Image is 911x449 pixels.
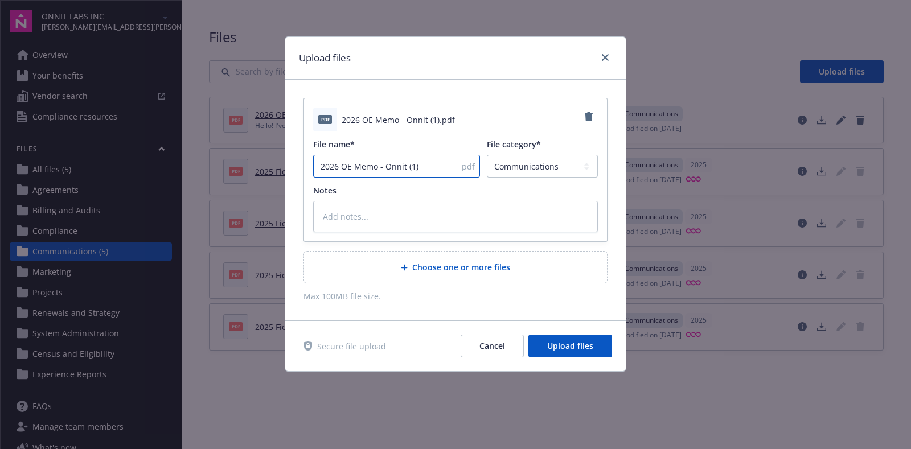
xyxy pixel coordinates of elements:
[479,340,505,351] span: Cancel
[313,185,337,196] span: Notes
[303,290,608,302] span: Max 100MB file size.
[318,115,332,123] span: pdf
[303,251,608,283] div: Choose one or more files
[299,51,351,65] h1: Upload files
[412,261,510,273] span: Choose one or more files
[313,139,355,150] span: File name*
[528,335,612,357] button: Upload files
[342,114,455,126] span: 2026 OE Memo - Onnit (1).pdf
[547,340,593,351] span: Upload files
[313,155,480,178] input: Add file name...
[462,160,475,172] span: pdf
[580,108,598,126] a: Remove
[461,335,524,357] button: Cancel
[487,139,541,150] span: File category*
[598,51,612,64] a: close
[317,340,386,352] span: Secure file upload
